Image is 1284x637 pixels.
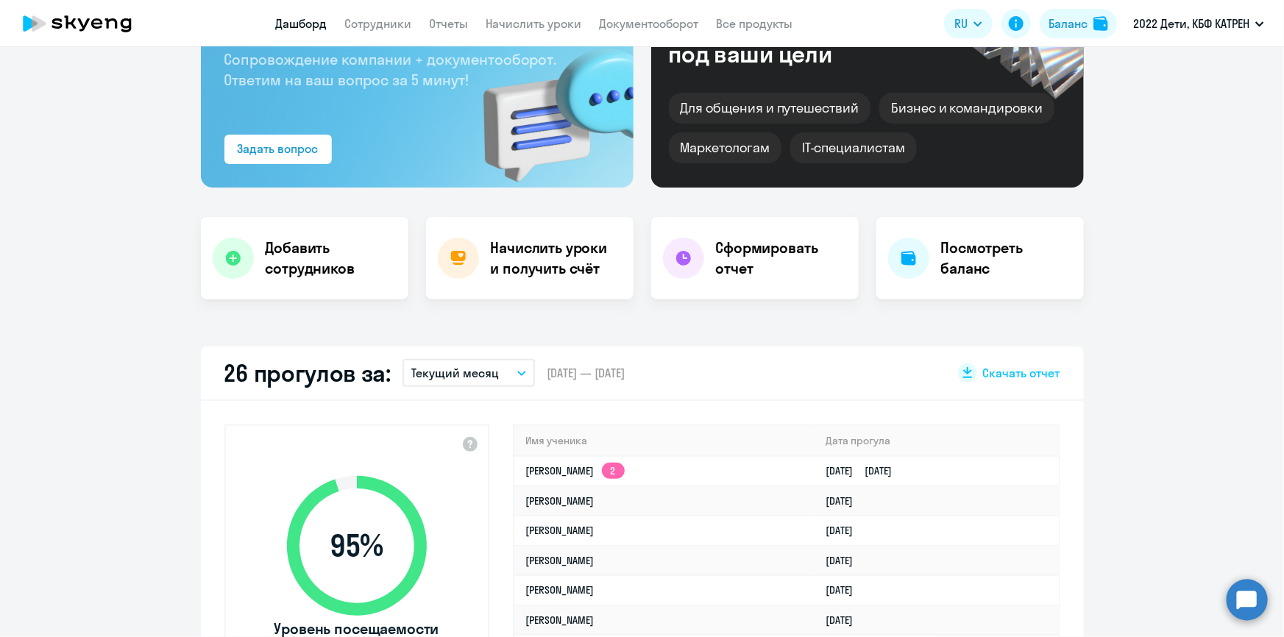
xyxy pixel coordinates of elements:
[669,132,781,163] div: Маркетологам
[717,16,793,31] a: Все продукты
[526,583,595,597] a: [PERSON_NAME]
[1126,6,1271,41] button: 2022 Дети, КБФ КАТРЕН
[826,524,865,537] a: [DATE]
[526,464,625,477] a: [PERSON_NAME]2
[402,359,535,387] button: Текущий месяц
[1093,16,1108,31] img: balance
[941,238,1072,279] h4: Посмотреть баланс
[526,554,595,567] a: [PERSON_NAME]
[266,238,397,279] h4: Добавить сотрудников
[826,554,865,567] a: [DATE]
[826,494,865,508] a: [DATE]
[272,528,441,563] span: 95 %
[602,463,625,479] app-skyeng-badge: 2
[879,93,1054,124] div: Бизнес и командировки
[669,93,871,124] div: Для общения и путешествий
[526,613,595,627] a: [PERSON_NAME]
[486,16,582,31] a: Начислить уроки
[224,50,557,89] span: Сопровождение компании + документооборот. Ответим на ваш вопрос за 5 минут!
[411,364,499,382] p: Текущий месяц
[526,524,595,537] a: [PERSON_NAME]
[462,22,634,188] img: bg-img
[224,135,332,164] button: Задать вопрос
[669,16,921,66] div: Курсы английского под ваши цели
[1049,15,1088,32] div: Баланс
[716,238,847,279] h4: Сформировать отчет
[345,16,412,31] a: Сотрудники
[514,426,815,456] th: Имя ученика
[983,365,1060,381] span: Скачать отчет
[954,15,968,32] span: RU
[547,365,625,381] span: [DATE] — [DATE]
[814,426,1058,456] th: Дата прогула
[238,140,319,157] div: Задать вопрос
[790,132,917,163] div: IT-специалистам
[526,494,595,508] a: [PERSON_NAME]
[826,464,904,477] a: [DATE][DATE]
[1133,15,1249,32] p: 2022 Дети, КБФ КАТРЕН
[600,16,699,31] a: Документооборот
[491,238,619,279] h4: Начислить уроки и получить счёт
[430,16,469,31] a: Отчеты
[944,9,993,38] button: RU
[224,358,391,388] h2: 26 прогулов за:
[826,583,865,597] a: [DATE]
[1040,9,1117,38] button: Балансbalance
[826,613,865,627] a: [DATE]
[276,16,327,31] a: Дашборд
